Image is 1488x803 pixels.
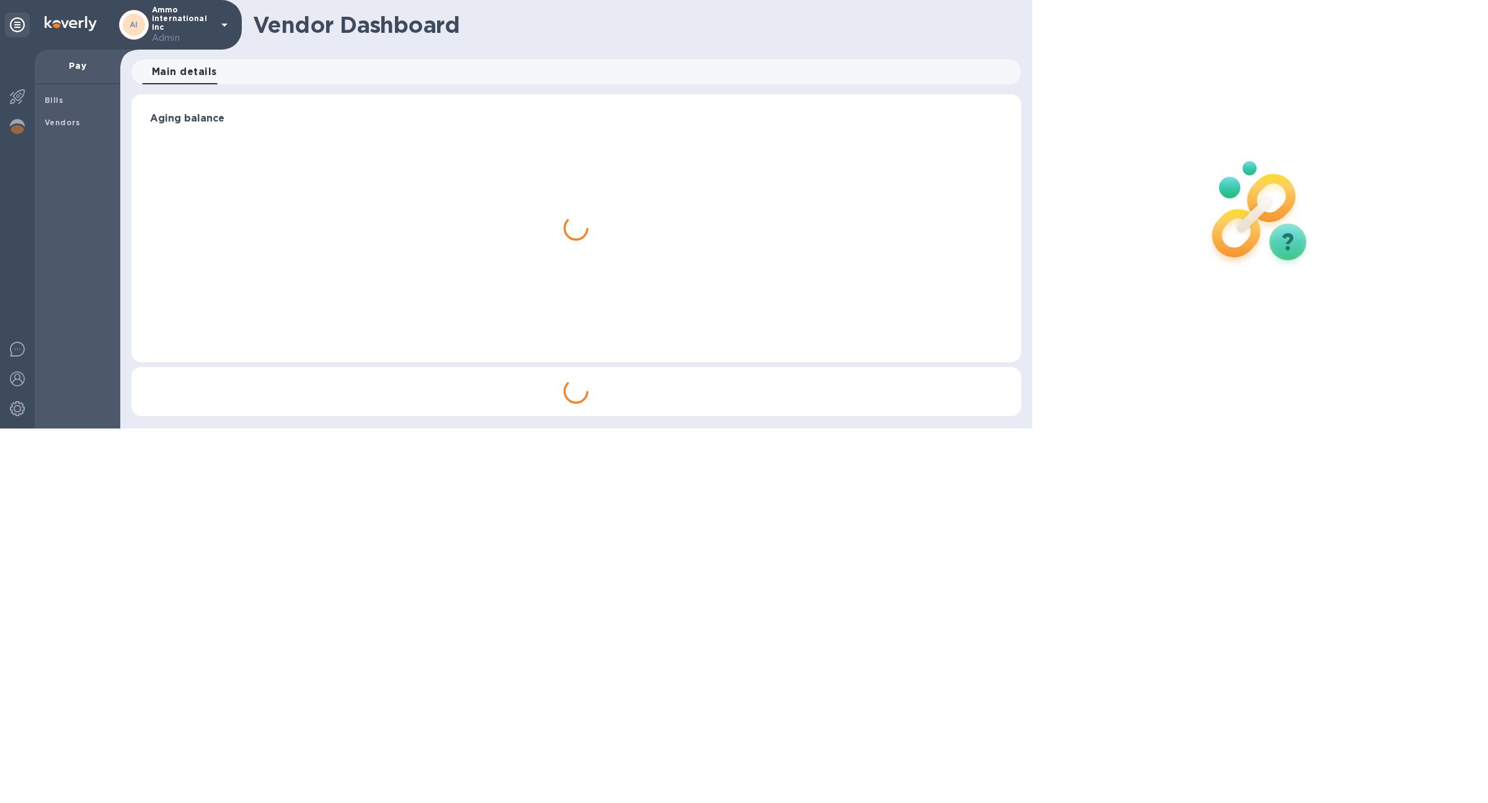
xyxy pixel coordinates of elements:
div: Unpin categories [5,12,30,37]
img: Logo [45,16,97,31]
b: Vendors [45,118,81,127]
b: AI [130,20,138,29]
p: Ammo international inc [152,6,214,45]
p: Admin [152,32,214,45]
b: Bills [45,95,63,105]
span: Main details [152,63,217,81]
h3: Aging balance [150,113,1003,125]
h1: Vendor Dashboard [253,12,1012,38]
p: Pay [45,60,110,72]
